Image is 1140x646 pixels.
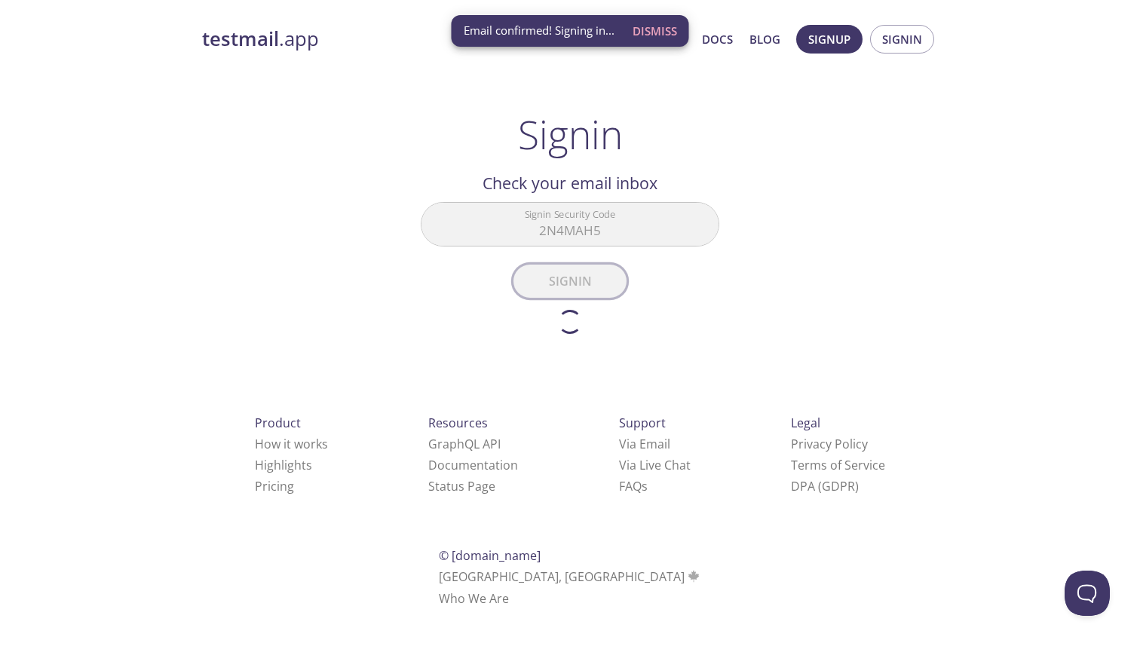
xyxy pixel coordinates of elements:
[428,415,488,431] span: Resources
[882,29,922,49] span: Signin
[428,457,518,473] a: Documentation
[439,547,541,564] span: © [DOMAIN_NAME]
[255,415,301,431] span: Product
[255,457,312,473] a: Highlights
[642,478,648,494] span: s
[428,478,495,494] a: Status Page
[619,415,666,431] span: Support
[202,26,279,52] strong: testmail
[791,478,859,494] a: DPA (GDPR)
[439,590,509,607] a: Who We Are
[791,457,885,473] a: Terms of Service
[202,26,556,52] a: testmail.app
[255,436,328,452] a: How it works
[870,25,934,54] button: Signin
[702,29,733,49] a: Docs
[255,478,294,494] a: Pricing
[791,415,820,431] span: Legal
[428,436,501,452] a: GraphQL API
[518,112,623,157] h1: Signin
[619,478,648,494] a: FAQ
[808,29,850,49] span: Signup
[633,21,677,41] span: Dismiss
[627,17,683,45] button: Dismiss
[421,170,719,196] h2: Check your email inbox
[791,436,868,452] a: Privacy Policy
[464,23,614,38] span: Email confirmed! Signing in...
[796,25,863,54] button: Signup
[619,436,670,452] a: Via Email
[749,29,780,49] a: Blog
[1065,571,1110,616] iframe: Help Scout Beacon - Open
[439,568,702,585] span: [GEOGRAPHIC_DATA], [GEOGRAPHIC_DATA]
[619,457,691,473] a: Via Live Chat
